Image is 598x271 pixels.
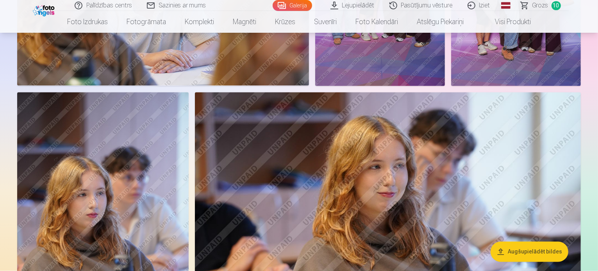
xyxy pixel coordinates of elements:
a: Foto izdrukas [58,11,117,33]
a: Suvenīri [305,11,346,33]
img: /fa1 [33,3,57,16]
span: Grozs [532,1,548,10]
a: Foto kalendāri [346,11,407,33]
a: Visi produkti [473,11,540,33]
span: 10 [552,1,561,10]
button: Augšupielādēt bildes [491,241,568,262]
a: Magnēti [223,11,266,33]
a: Atslēgu piekariņi [407,11,473,33]
a: Fotogrāmata [117,11,175,33]
a: Krūzes [266,11,305,33]
a: Komplekti [175,11,223,33]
